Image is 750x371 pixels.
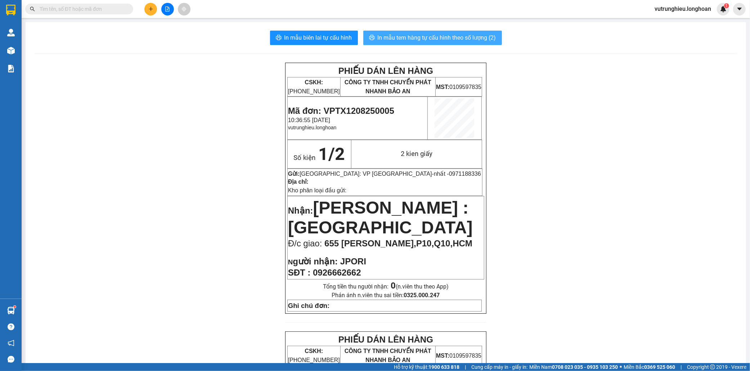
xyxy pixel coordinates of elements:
span: vutrunghieu.longhoan [649,4,717,13]
span: caret-down [736,6,743,12]
img: logo-vxr [6,5,15,15]
span: gười nhận: [293,256,338,266]
span: vutrunghieu.longhoan [288,125,337,130]
span: 0109597835 [436,84,481,90]
span: printer [369,35,375,41]
span: Hỗ trợ kỹ thuật: [394,363,459,371]
span: Phản ánh n.viên thu sai tiền: [332,292,440,299]
strong: 0 [391,281,396,291]
img: warehouse-icon [7,307,15,314]
strong: SĐT : [288,268,311,277]
span: Miền Bắc [624,363,675,371]
span: In mẫu biên lai tự cấu hình [284,33,352,42]
span: 0971188336 [449,171,481,177]
span: (n.viên thu theo App) [391,283,449,290]
span: - [432,171,481,177]
strong: 0325.000.247 [404,292,440,299]
strong: PHIẾU DÁN LÊN HÀNG [338,335,433,344]
span: plus [148,6,153,12]
span: 655 [PERSON_NAME],P10,Q10,HCM [324,238,472,248]
span: Cung cấp máy in - giấy in: [471,363,527,371]
strong: PHIẾU DÁN LÊN HÀNG [338,66,433,76]
strong: 0708 023 035 - 0935 103 250 [552,364,618,370]
span: ⚪️ [620,366,622,368]
button: plus [144,3,157,15]
span: 2 kien giấy [401,150,432,158]
span: Kho phân loại đầu gửi: [288,187,347,193]
strong: CSKH: [305,348,323,354]
span: file-add [165,6,170,12]
button: printerIn mẫu biên lai tự cấu hình [270,31,358,45]
span: nhất - [434,171,481,177]
strong: MST: [436,353,449,359]
span: Nhận: [288,206,313,215]
span: CÔNG TY TNHH CHUYỂN PHÁT NHANH BẢO AN [345,348,431,363]
button: printerIn mẫu tem hàng tự cấu hình theo số lượng (2) [363,31,502,45]
sup: 1 [724,3,729,8]
img: warehouse-icon [7,47,15,54]
span: copyright [710,365,715,370]
button: caret-down [733,3,746,15]
span: aim [181,6,187,12]
span: 1/2 [318,144,345,164]
span: Mã đơn: VPTX1208250005 [288,106,394,116]
strong: 1900 633 818 [428,364,459,370]
span: | [465,363,466,371]
strong: N [288,258,338,266]
span: 1 [725,3,728,8]
span: Tổng tiền thu người nhận: [323,283,449,290]
span: [PHONE_NUMBER] [288,348,340,363]
span: 0926662662 [313,268,361,277]
strong: 0369 525 060 [644,364,675,370]
img: icon-new-feature [720,6,727,12]
span: 10:36:55 [DATE] [288,117,330,123]
span: | [681,363,682,371]
span: Đ/c giao: [288,238,324,248]
button: aim [178,3,190,15]
span: search [30,6,35,12]
span: [PHONE_NUMBER] [288,79,340,94]
span: Số kiện [293,154,315,162]
img: warehouse-icon [7,29,15,36]
span: printer [276,35,282,41]
strong: Ghi chú đơn: [288,302,330,309]
span: question-circle [8,323,14,330]
span: notification [8,340,14,347]
sup: 1 [14,306,16,308]
input: Tìm tên, số ĐT hoặc mã đơn [40,5,125,13]
span: In mẫu tem hàng tự cấu hình theo số lượng (2) [378,33,496,42]
span: message [8,356,14,363]
button: file-add [161,3,174,15]
span: JPORI [340,256,366,266]
strong: MST: [436,84,449,90]
strong: Địa chỉ: [288,179,309,185]
span: CÔNG TY TNHH CHUYỂN PHÁT NHANH BẢO AN [345,79,431,94]
strong: CSKH: [305,79,323,85]
span: [PERSON_NAME] : [GEOGRAPHIC_DATA] [288,198,473,237]
span: [GEOGRAPHIC_DATA]: VP [GEOGRAPHIC_DATA] [300,171,432,177]
strong: Gửi: [288,171,300,177]
img: solution-icon [7,65,15,72]
span: Miền Nam [529,363,618,371]
span: 0109597835 [436,353,481,359]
